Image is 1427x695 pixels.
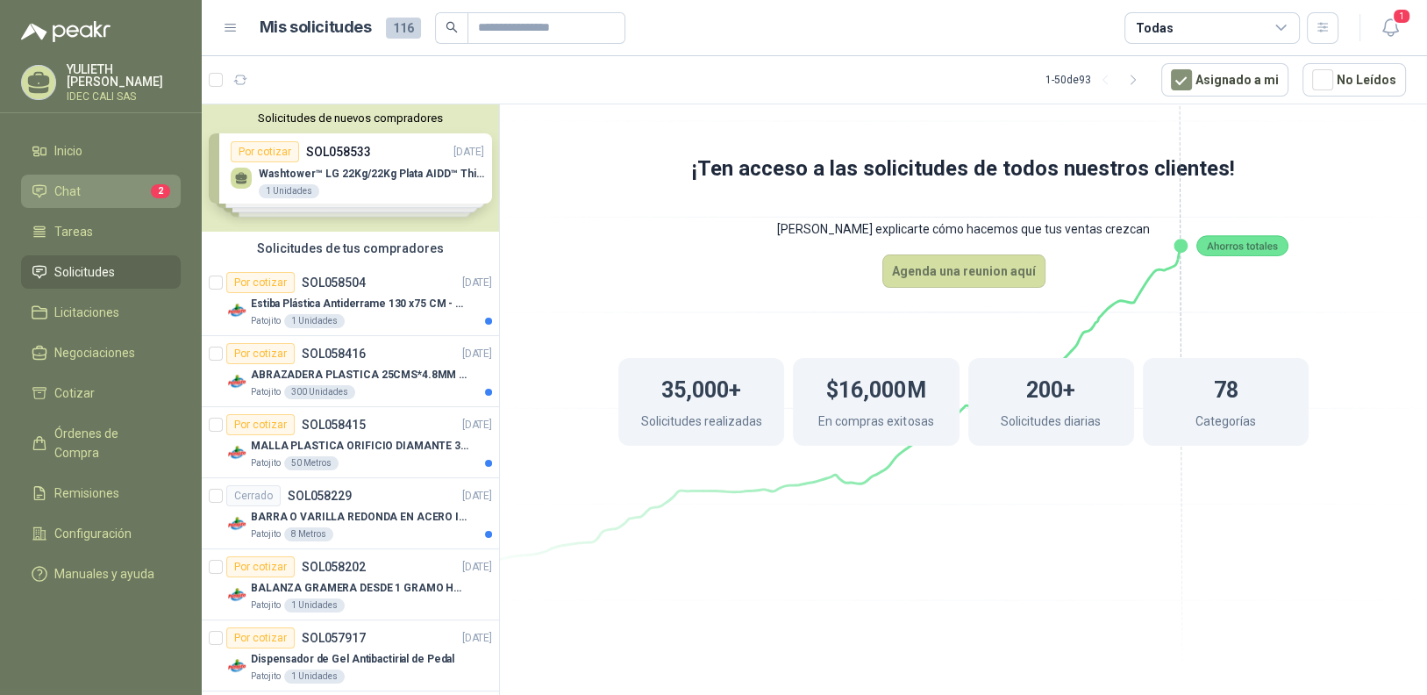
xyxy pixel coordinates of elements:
button: Solicitudes de nuevos compradores [209,111,492,125]
span: Negociaciones [54,343,135,362]
a: Por cotizarSOL058504[DATE] Company LogoEstiba Plástica Antiderrame 130 x75 CM - Capacidad 180-200... [202,265,499,336]
p: [DATE] [462,275,492,291]
p: Patojito [251,598,281,613]
span: 116 [386,18,421,39]
p: [DATE] [462,488,492,505]
h1: 35,000+ [661,369,741,407]
p: [DATE] [462,559,492,576]
p: SOL058202 [302,561,366,573]
a: Negociaciones [21,336,181,369]
p: Dispensador de Gel Antibactirial de Pedal [251,651,454,668]
a: Licitaciones [21,296,181,329]
span: Órdenes de Compra [54,424,164,462]
a: Por cotizarSOL058415[DATE] Company LogoMALLA PLASTICA ORIFICIO DIAMANTE 3MMPatojito50 Metros [202,407,499,478]
span: search [446,21,458,33]
p: Solicitudes diarias [1001,412,1101,435]
div: 8 Metros [284,527,333,541]
a: Remisiones [21,476,181,510]
div: Todas [1136,18,1173,38]
button: No Leídos [1302,63,1406,97]
div: Por cotizar [226,556,295,577]
div: 300 Unidades [284,385,355,399]
h1: 78 [1213,369,1238,407]
div: 1 Unidades [284,598,345,613]
span: Chat [54,182,81,201]
span: 1 [1392,8,1411,25]
a: Tareas [21,215,181,248]
h1: Mis solicitudes [260,15,372,40]
a: Chat2 [21,175,181,208]
img: Logo peakr [21,21,111,42]
a: Órdenes de Compra [21,417,181,469]
p: BALANZA GRAMERA DESDE 1 GRAMO HASTA 5 GRAMOS [251,580,469,597]
p: SOL058415 [302,419,366,431]
p: SOL058416 [302,347,366,360]
span: Solicitudes [54,262,115,282]
div: Solicitudes de tus compradores [202,232,499,265]
p: BARRA O VARILLA REDONDA EN ACERO INOXIDABLE DE 2" O 50 MM [251,509,469,526]
span: Inicio [54,141,82,161]
span: Licitaciones [54,303,119,322]
img: Company Logo [226,656,247,677]
p: Estiba Plástica Antiderrame 130 x75 CM - Capacidad 180-200 Litros [251,296,469,312]
p: ABRAZADERA PLASTICA 25CMS*4.8MM NEGRA [251,367,469,383]
a: Cotizar [21,376,181,410]
div: Por cotizar [226,627,295,648]
button: Asignado a mi [1161,63,1288,97]
div: 1 - 50 de 93 [1045,66,1147,94]
p: Solicitudes realizadas [641,412,762,435]
a: CerradoSOL058229[DATE] Company LogoBARRA O VARILLA REDONDA EN ACERO INOXIDABLE DE 2" O 50 MMPatoj... [202,478,499,549]
p: En compras exitosas [818,412,933,435]
p: SOL058229 [288,490,352,502]
p: Patojito [251,314,281,328]
p: [DATE] [462,630,492,647]
div: 50 Metros [284,456,339,470]
button: Agenda una reunion aquí [882,254,1045,288]
span: Configuración [54,524,132,543]
p: Patojito [251,527,281,541]
p: SOL058504 [302,276,366,289]
span: Remisiones [54,484,119,503]
a: Inicio [21,134,181,168]
p: Patojito [251,670,281,684]
img: Company Logo [226,513,247,534]
div: 1 Unidades [284,314,345,328]
p: MALLA PLASTICA ORIFICIO DIAMANTE 3MM [251,438,469,455]
a: Manuales y ayuda [21,557,181,591]
a: Configuración [21,517,181,550]
p: Patojito [251,385,281,399]
span: Tareas [54,222,93,241]
p: [DATE] [462,417,492,433]
h1: 200+ [1026,369,1075,407]
p: [DATE] [462,346,492,362]
img: Company Logo [226,584,247,605]
a: Por cotizarSOL058416[DATE] Company LogoABRAZADERA PLASTICA 25CMS*4.8MM NEGRAPatojito300 Unidades [202,336,499,407]
div: Solicitudes de nuevos compradoresPor cotizarSOL058533[DATE] Washtower™ LG 22Kg/22Kg Plata AIDD™ T... [202,104,499,232]
a: Por cotizarSOL058202[DATE] Company LogoBALANZA GRAMERA DESDE 1 GRAMO HASTA 5 GRAMOSPatojito1 Unid... [202,549,499,620]
div: Por cotizar [226,272,295,293]
a: Solicitudes [21,255,181,289]
h1: $16,000M [826,369,925,407]
p: Patojito [251,456,281,470]
p: Categorías [1195,412,1256,435]
div: Cerrado [226,485,281,506]
p: YULIETH [PERSON_NAME] [67,63,181,88]
p: SOL057917 [302,632,366,644]
p: IDEC CALI SAS [67,91,181,102]
span: Manuales y ayuda [54,564,154,584]
div: 1 Unidades [284,670,345,684]
div: Por cotizar [226,343,295,364]
button: 1 [1374,12,1406,44]
img: Company Logo [226,442,247,463]
a: Por cotizarSOL057917[DATE] Company LogoDispensador de Gel Antibactirial de PedalPatojito1 Unidades [202,620,499,691]
span: Cotizar [54,383,95,403]
img: Company Logo [226,371,247,392]
span: 2 [151,184,170,198]
img: Company Logo [226,300,247,321]
div: Por cotizar [226,414,295,435]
